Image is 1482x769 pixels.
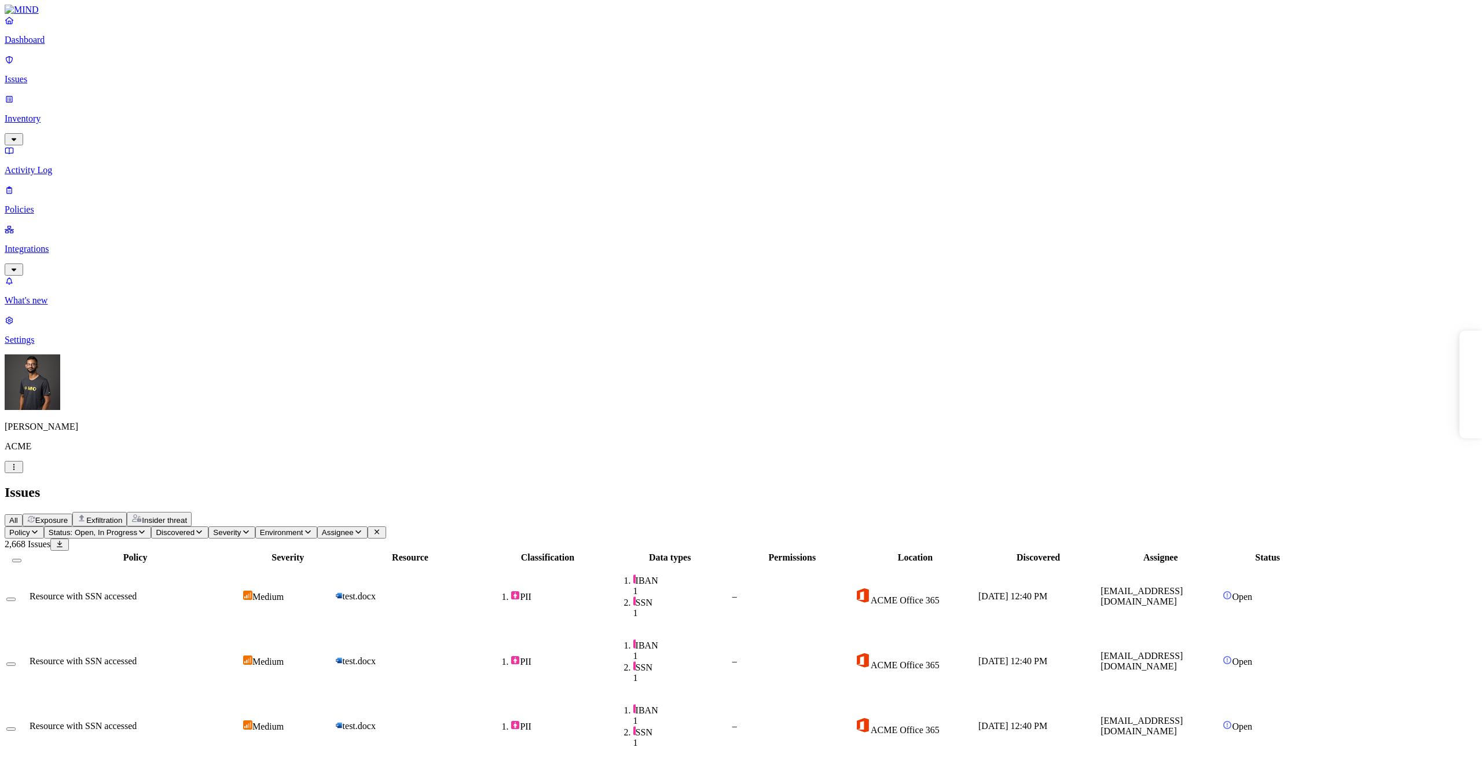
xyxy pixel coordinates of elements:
p: [PERSON_NAME] [5,422,1477,432]
div: Resource [335,552,486,563]
button: Select row [6,662,16,666]
img: microsoft-word [335,592,343,599]
img: pii-line [633,726,636,735]
div: Location [854,552,976,563]
span: test.docx [343,591,376,601]
span: Environment [260,528,303,537]
img: office-365 [854,652,871,668]
p: Dashboard [5,35,1477,45]
span: Medium [252,657,284,667]
span: [EMAIL_ADDRESS][DOMAIN_NAME] [1101,586,1183,606]
span: Open [1232,592,1252,602]
p: Settings [5,335,1477,345]
div: 1 [633,651,730,661]
span: Insider threat [142,516,187,525]
span: [DATE] 12:40 PM [978,721,1047,731]
img: pii [511,591,520,600]
span: Open [1232,657,1252,667]
div: IBAN [633,574,730,586]
span: – [732,656,737,666]
span: Open [1232,722,1252,731]
div: 1 [633,586,730,596]
span: All [9,516,18,525]
img: pii [511,720,520,730]
img: pii-line [633,596,636,606]
p: ACME [5,441,1477,452]
span: 2,668 Issues [5,539,50,549]
img: pii-line [633,639,636,649]
span: test.docx [343,656,376,666]
img: severity-medium [243,591,252,600]
p: Inventory [5,113,1477,124]
span: test.docx [343,721,376,731]
div: Policy [30,552,241,563]
div: IBAN [633,639,730,651]
span: ACME Office 365 [871,595,940,605]
span: ACME Office 365 [871,660,940,670]
span: – [732,721,737,731]
button: Select row [6,598,16,601]
img: pii-line [633,661,636,671]
span: Severity [213,528,241,537]
span: Assignee [322,528,354,537]
div: PII [511,591,607,602]
div: SSN [633,661,730,673]
span: Status: Open, In Progress [49,528,137,537]
img: status-open [1223,656,1232,665]
div: Data types [610,552,730,563]
span: [DATE] 12:40 PM [978,656,1047,666]
span: Medium [252,722,284,731]
img: microsoft-word [335,657,343,664]
div: PII [511,656,607,667]
img: status-open [1223,720,1232,730]
div: 1 [633,673,730,683]
img: pii-line [633,574,636,584]
img: status-open [1223,591,1232,600]
span: Resource with SSN accessed [30,591,137,601]
span: Exfiltration [86,516,122,525]
img: office-365 [854,587,871,603]
span: [EMAIL_ADDRESS][DOMAIN_NAME] [1101,651,1183,671]
div: 1 [633,716,730,726]
span: – [732,591,737,601]
img: office-365 [854,717,871,733]
span: [EMAIL_ADDRESS][DOMAIN_NAME] [1101,716,1183,736]
span: ACME Office 365 [871,725,940,735]
img: microsoft-word [335,722,343,729]
p: Issues [5,74,1477,85]
p: Policies [5,204,1477,215]
p: Integrations [5,244,1477,254]
div: Assignee [1101,552,1220,563]
img: Amit Cohen [5,354,60,410]
h2: Issues [5,485,1477,500]
img: MIND [5,5,39,15]
span: Exposure [35,516,68,525]
span: Resource with SSN accessed [30,721,137,731]
div: 1 [633,738,730,748]
div: Severity [243,552,333,563]
span: Policy [9,528,30,537]
div: SSN [633,726,730,738]
div: Permissions [732,552,852,563]
button: Select all [12,559,21,562]
div: Status [1223,552,1312,563]
img: pii-line [633,704,636,713]
span: Discovered [156,528,195,537]
div: SSN [633,596,730,608]
button: Select row [6,727,16,731]
img: severity-medium [243,720,252,730]
p: What's new [5,295,1477,306]
div: Discovered [978,552,1098,563]
img: severity-medium [243,656,252,665]
span: Resource with SSN accessed [30,656,137,666]
p: Activity Log [5,165,1477,175]
span: Medium [252,592,284,602]
div: Classification [487,552,607,563]
div: PII [511,720,607,732]
span: [DATE] 12:40 PM [978,591,1047,601]
div: IBAN [633,704,730,716]
div: 1 [633,608,730,618]
img: pii [511,656,520,665]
